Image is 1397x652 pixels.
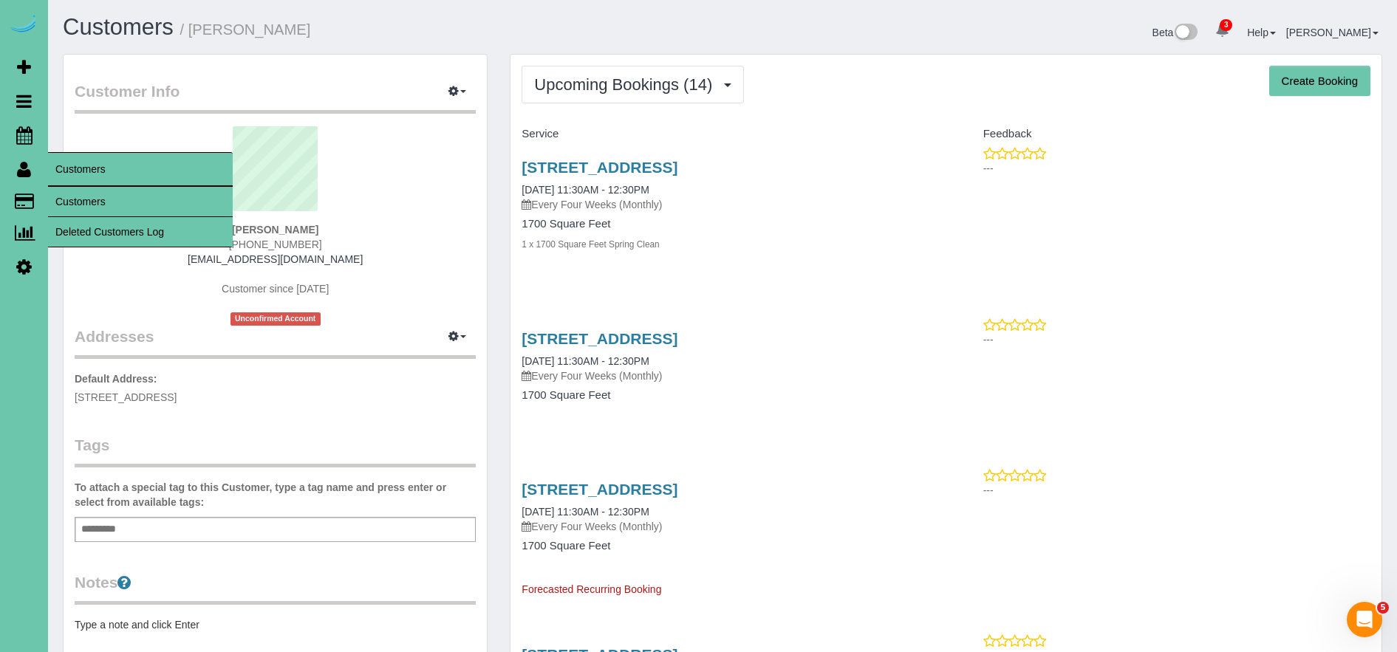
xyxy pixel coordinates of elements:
button: Upcoming Bookings (14) [522,66,744,103]
a: [DATE] 11:30AM - 12:30PM [522,355,649,367]
legend: Notes [75,572,476,605]
h4: Service [522,128,935,140]
legend: Customer Info [75,80,476,114]
pre: Type a note and click Enter [75,617,476,632]
a: Customers [48,187,233,216]
a: Customers [63,14,174,40]
a: [STREET_ADDRESS] [522,481,677,498]
span: 3 [1220,19,1232,31]
iframe: Intercom live chat [1347,602,1382,637]
span: 5 [1377,602,1389,614]
span: Forecasted Recurring Booking [522,583,661,595]
label: Default Address: [75,371,157,386]
img: Automaid Logo [9,15,38,35]
button: Create Booking [1269,66,1370,97]
p: Every Four Weeks (Monthly) [522,368,935,383]
label: To attach a special tag to this Customer, type a tag name and press enter or select from availabl... [75,480,476,509]
h4: 1700 Square Feet [522,218,935,230]
h4: Feedback [957,128,1370,140]
span: Customers [48,152,233,186]
a: [DATE] 11:30AM - 12:30PM [522,184,649,196]
a: Beta [1152,27,1198,38]
p: Every Four Weeks (Monthly) [522,519,935,534]
a: [DATE] 11:30AM - 12:30PM [522,506,649,518]
p: --- [983,161,1370,176]
h4: 1700 Square Feet [522,540,935,552]
a: [STREET_ADDRESS] [522,159,677,176]
span: [PHONE_NUMBER] [229,239,322,250]
a: [EMAIL_ADDRESS][DOMAIN_NAME] [188,253,363,265]
img: New interface [1173,24,1198,43]
a: [PERSON_NAME] [1286,27,1379,38]
a: Help [1247,27,1276,38]
a: 3 [1208,15,1237,47]
a: [STREET_ADDRESS] [522,330,677,347]
p: --- [983,332,1370,347]
ul: Customers [48,186,233,247]
strong: [PERSON_NAME] [232,224,318,236]
span: Unconfirmed Account [230,312,321,325]
span: Customer since [DATE] [222,283,329,295]
h4: 1700 Square Feet [522,389,935,402]
legend: Tags [75,434,476,467]
span: [STREET_ADDRESS] [75,391,177,403]
small: / [PERSON_NAME] [180,21,311,38]
p: Every Four Weeks (Monthly) [522,197,935,212]
span: Upcoming Bookings (14) [534,75,720,94]
a: Deleted Customers Log [48,217,233,247]
p: --- [983,483,1370,498]
small: 1 x 1700 Square Feet Spring Clean [522,239,659,250]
